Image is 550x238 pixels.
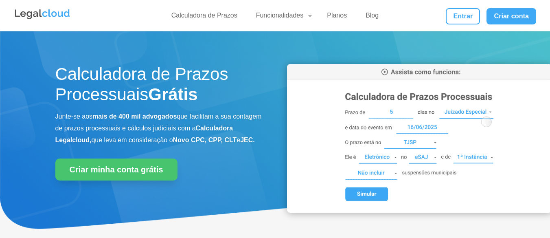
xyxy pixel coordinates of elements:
[14,8,71,20] img: Legalcloud Logo
[361,11,383,23] a: Blog
[322,11,352,23] a: Planos
[446,8,480,24] a: Entrar
[55,111,263,146] p: Junte-se aos que facilitam a sua contagem de prazos processuais e cálculos judiciais com a que le...
[55,159,177,181] a: Criar minha conta grátis
[92,113,177,120] b: mais de 400 mil advogados
[167,11,242,23] a: Calculadora de Prazos
[55,64,263,109] h1: Calculadora de Prazos Processuais
[486,8,536,24] a: Criar conta
[240,137,255,143] b: JEC.
[173,137,237,143] b: Novo CPC, CPP, CLT
[251,11,313,23] a: Funcionalidades
[14,15,71,22] a: Logo da Legalcloud
[148,85,197,104] strong: Grátis
[55,125,233,143] b: Calculadora Legalcloud,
